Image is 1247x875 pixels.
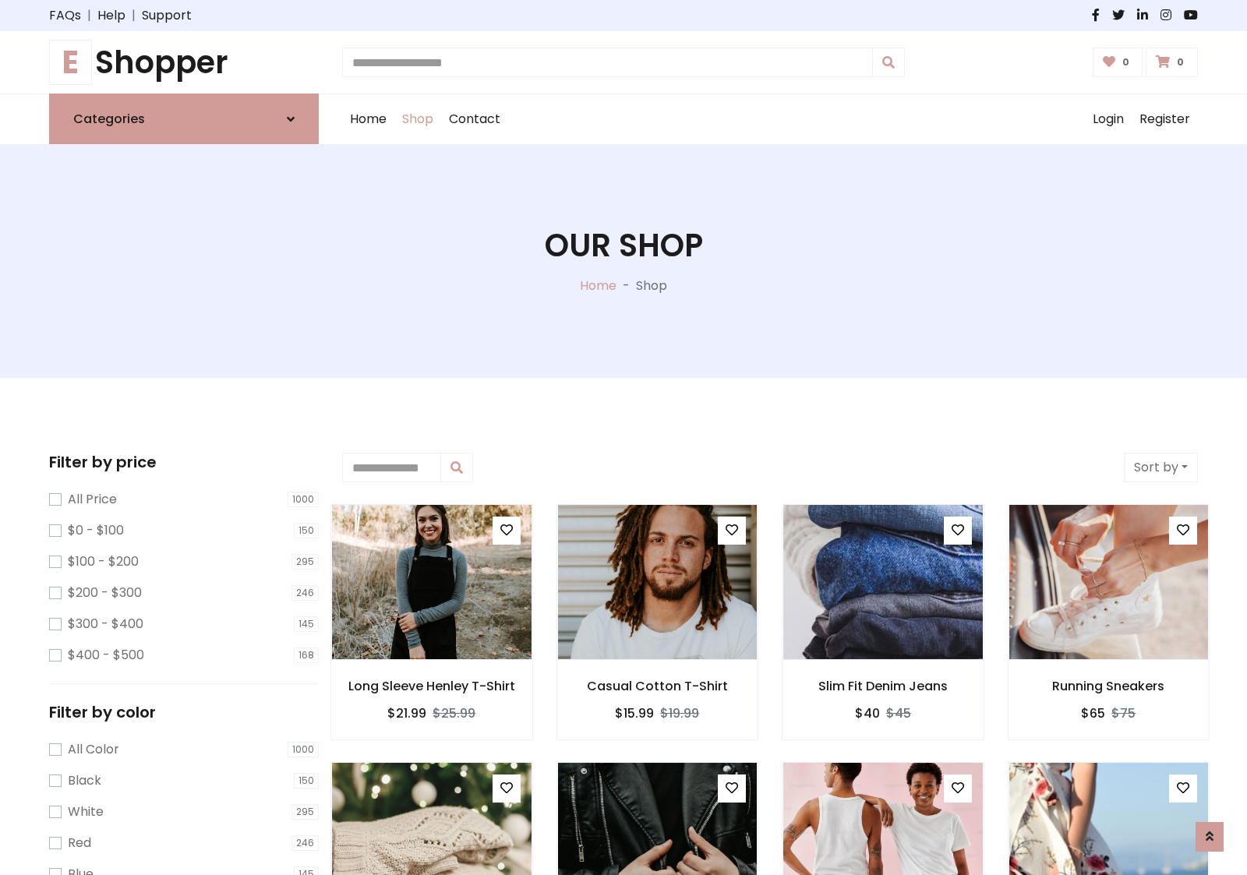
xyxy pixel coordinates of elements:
h6: Running Sneakers [1009,679,1210,693]
span: 1000 [288,492,319,507]
h6: $21.99 [387,706,426,721]
a: Home [342,94,394,144]
a: Support [142,6,192,25]
span: 246 [291,835,319,851]
span: 295 [291,554,319,570]
a: EShopper [49,44,319,81]
h6: $15.99 [615,706,654,721]
span: | [81,6,97,25]
button: Sort by [1124,453,1198,482]
h1: Our Shop [545,227,703,264]
a: Help [97,6,125,25]
span: 0 [1118,55,1133,69]
span: 168 [294,647,319,663]
span: 150 [294,773,319,789]
label: Black [68,771,101,790]
span: E [49,40,92,85]
h6: Slim Fit Denim Jeans [782,679,984,693]
a: 0 [1093,48,1143,77]
del: $19.99 [660,704,699,722]
h6: Casual Cotton T-Shirt [557,679,758,693]
span: 150 [294,523,319,538]
span: 1000 [288,742,319,757]
label: Red [68,834,91,852]
del: $75 [1111,704,1136,722]
h1: Shopper [49,44,319,81]
label: White [68,803,104,821]
h6: $65 [1081,706,1105,721]
label: $200 - $300 [68,584,142,602]
a: 0 [1146,48,1198,77]
span: | [125,6,142,25]
span: 246 [291,585,319,601]
span: 295 [291,804,319,820]
a: FAQs [49,6,81,25]
del: $45 [886,704,911,722]
p: - [616,277,636,295]
a: Home [580,277,616,295]
label: All Color [68,740,119,759]
label: $0 - $100 [68,521,124,540]
label: All Price [68,490,117,509]
span: 0 [1173,55,1188,69]
a: Shop [394,94,441,144]
label: $300 - $400 [68,615,143,633]
span: 145 [294,616,319,632]
h6: $40 [855,706,880,721]
label: $100 - $200 [68,552,139,571]
a: Contact [441,94,508,144]
h6: Categories [73,111,145,126]
h5: Filter by price [49,453,319,471]
del: $25.99 [433,704,475,722]
a: Categories [49,93,319,144]
h6: Long Sleeve Henley T-Shirt [331,679,532,693]
h5: Filter by color [49,703,319,722]
label: $400 - $500 [68,646,144,665]
a: Register [1132,94,1198,144]
p: Shop [636,277,667,295]
a: Login [1085,94,1132,144]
